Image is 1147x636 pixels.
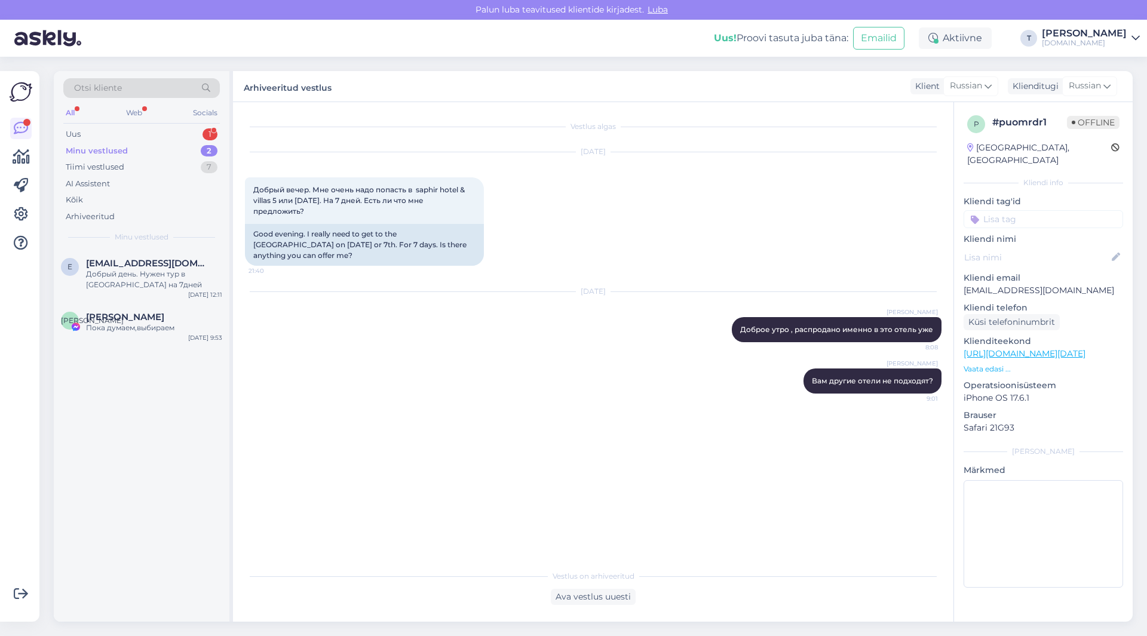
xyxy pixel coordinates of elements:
[86,269,222,290] div: Добрый день. Нужен тур в [GEOGRAPHIC_DATA] на 7дней
[553,571,634,582] span: Vestlus on arhiveeritud
[66,211,115,223] div: Arhiveeritud
[964,348,1085,359] a: [URL][DOMAIN_NAME][DATE]
[919,27,992,49] div: Aktiivne
[68,262,72,271] span: e
[964,464,1123,477] p: Märkmed
[245,286,941,297] div: [DATE]
[964,364,1123,374] p: Vaata edasi ...
[124,105,145,121] div: Web
[188,290,222,299] div: [DATE] 12:11
[974,119,979,128] span: p
[964,446,1123,457] div: [PERSON_NAME]
[245,146,941,157] div: [DATE]
[644,4,671,15] span: Luba
[1067,116,1120,129] span: Offline
[201,161,217,173] div: 7
[1042,29,1127,38] div: [PERSON_NAME]
[992,115,1067,130] div: # puomrdr1
[245,121,941,132] div: Vestlus algas
[887,308,938,317] span: [PERSON_NAME]
[1008,80,1059,93] div: Klienditugi
[740,325,933,334] span: Доброе утро , распродано именно в это отель уже
[86,322,222,333] div: Пока думаем,выбираем
[893,343,938,352] span: 8:08
[964,422,1123,434] p: Safari 21G93
[964,233,1123,245] p: Kliendi nimi
[950,79,982,93] span: Russian
[812,376,933,385] span: Вам другие отели не подходят?
[964,379,1123,392] p: Operatsioonisüsteem
[61,316,124,325] span: [PERSON_NAME]
[964,302,1123,314] p: Kliendi telefon
[203,128,217,140] div: 1
[10,81,32,103] img: Askly Logo
[253,185,467,216] span: Добрый вечер. Мне очень надо попасть в saphir hotel & villas 5 или [DATE]. На 7 дней. Есть ли что...
[115,232,168,242] span: Minu vestlused
[551,589,636,605] div: Ava vestlus uuesti
[66,178,110,190] div: AI Assistent
[86,258,210,269] span: eleshaaa@mail.ru
[964,177,1123,188] div: Kliendi info
[66,128,81,140] div: Uus
[964,251,1109,264] input: Lisa nimi
[910,80,940,93] div: Klient
[893,394,938,403] span: 9:01
[967,142,1111,167] div: [GEOGRAPHIC_DATA], [GEOGRAPHIC_DATA]
[964,409,1123,422] p: Brauser
[964,392,1123,404] p: iPhone OS 17.6.1
[191,105,220,121] div: Socials
[66,145,128,157] div: Minu vestlused
[964,195,1123,208] p: Kliendi tag'id
[244,78,332,94] label: Arhiveeritud vestlus
[1042,38,1127,48] div: [DOMAIN_NAME]
[249,266,293,275] span: 21:40
[74,82,122,94] span: Otsi kliente
[964,272,1123,284] p: Kliendi email
[1042,29,1140,48] a: [PERSON_NAME][DOMAIN_NAME]
[964,210,1123,228] input: Lisa tag
[86,312,164,322] span: Катюня Филатова
[887,359,938,368] span: [PERSON_NAME]
[964,335,1123,348] p: Klienditeekond
[964,284,1123,297] p: [EMAIL_ADDRESS][DOMAIN_NAME]
[714,32,737,44] b: Uus!
[1069,79,1101,93] span: Russian
[188,333,222,342] div: [DATE] 9:53
[964,314,1060,330] div: Küsi telefoninumbrit
[853,27,904,50] button: Emailid
[245,224,484,266] div: Good evening. I really need to get to the [GEOGRAPHIC_DATA] on [DATE] or 7th. For 7 days. Is ther...
[714,31,848,45] div: Proovi tasuta juba täna:
[1020,30,1037,47] div: T
[66,194,83,206] div: Kõik
[66,161,124,173] div: Tiimi vestlused
[63,105,77,121] div: All
[201,145,217,157] div: 2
